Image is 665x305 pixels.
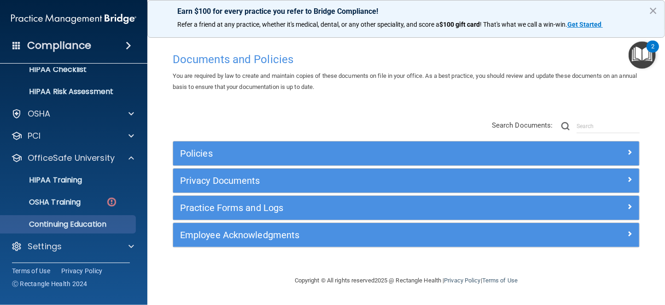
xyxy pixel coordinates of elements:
a: OfficeSafe University [11,152,134,164]
p: Settings [28,241,62,252]
span: Search Documents: [492,121,553,129]
span: You are required by law to create and maintain copies of these documents on file in your office. ... [173,72,637,90]
span: Refer a friend at any practice, whether it's medical, dental, or any other speciality, and score a [177,21,439,28]
h5: Privacy Documents [180,176,516,186]
h5: Practice Forms and Logs [180,203,516,213]
a: Practice Forms and Logs [180,200,632,215]
span: ! That's what we call a win-win. [480,21,567,28]
img: ic-search.3b580494.png [561,122,570,130]
a: Privacy Policy [444,277,480,284]
h4: Documents and Policies [173,53,640,65]
a: Get Started [567,21,603,28]
a: Settings [11,241,134,252]
p: OfficeSafe University [28,152,115,164]
p: PCI [28,130,41,141]
div: Copyright © All rights reserved 2025 @ Rectangle Health | | [238,266,574,295]
img: PMB logo [11,10,136,28]
strong: $100 gift card [439,21,480,28]
a: Privacy Documents [180,173,632,188]
p: Earn $100 for every practice you refer to Bridge Compliance! [177,7,635,16]
a: Policies [180,146,632,161]
a: OSHA [11,108,134,119]
a: Terms of Use [482,277,518,284]
p: HIPAA Risk Assessment [6,87,132,96]
input: Search [577,119,640,133]
p: HIPAA Training [6,176,82,185]
span: Ⓒ Rectangle Health 2024 [12,279,87,288]
p: OSHA Training [6,198,81,207]
h5: Employee Acknowledgments [180,230,516,240]
a: Privacy Policy [61,266,103,276]
p: Continuing Education [6,220,132,229]
h5: Policies [180,148,516,158]
strong: Get Started [567,21,601,28]
div: 2 [651,47,654,59]
a: Employee Acknowledgments [180,228,632,242]
a: PCI [11,130,134,141]
a: Terms of Use [12,266,50,276]
button: Open Resource Center, 2 new notifications [629,41,656,69]
p: OSHA [28,108,51,119]
h4: Compliance [27,39,91,52]
img: danger-circle.6113f641.png [106,196,117,208]
button: Close [649,3,658,18]
p: HIPAA Checklist [6,65,132,74]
